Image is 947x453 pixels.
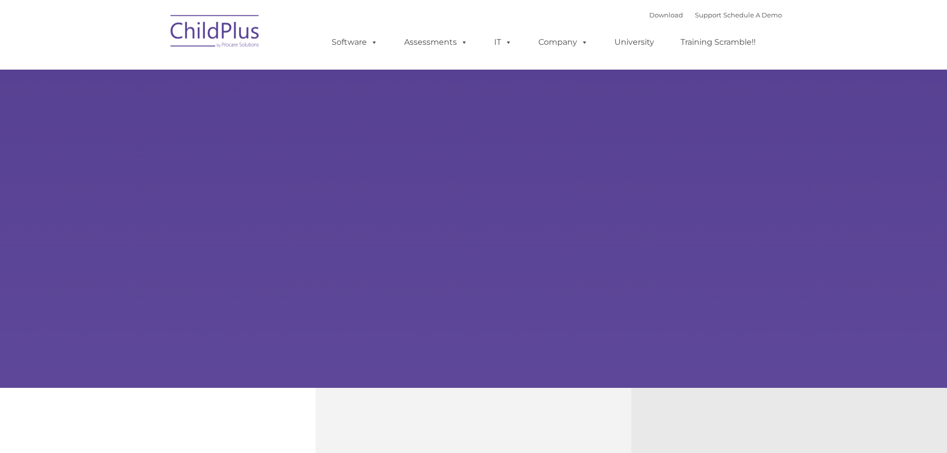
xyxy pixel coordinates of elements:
[671,32,766,52] a: Training Scramble!!
[484,32,522,52] a: IT
[394,32,478,52] a: Assessments
[649,11,683,19] a: Download
[723,11,782,19] a: Schedule A Demo
[322,32,388,52] a: Software
[604,32,664,52] a: University
[695,11,721,19] a: Support
[166,8,265,58] img: ChildPlus by Procare Solutions
[528,32,598,52] a: Company
[649,11,782,19] font: |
